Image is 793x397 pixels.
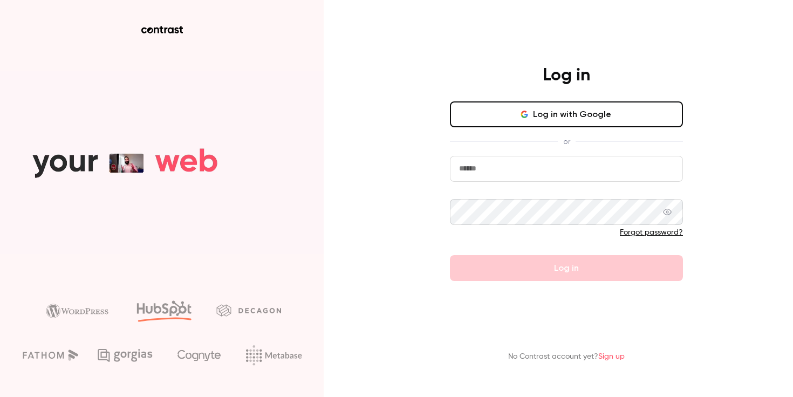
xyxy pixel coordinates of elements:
[620,229,683,236] a: Forgot password?
[598,353,625,360] a: Sign up
[450,101,683,127] button: Log in with Google
[216,304,281,316] img: decagon
[558,136,576,147] span: or
[508,351,625,362] p: No Contrast account yet?
[543,65,590,86] h4: Log in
